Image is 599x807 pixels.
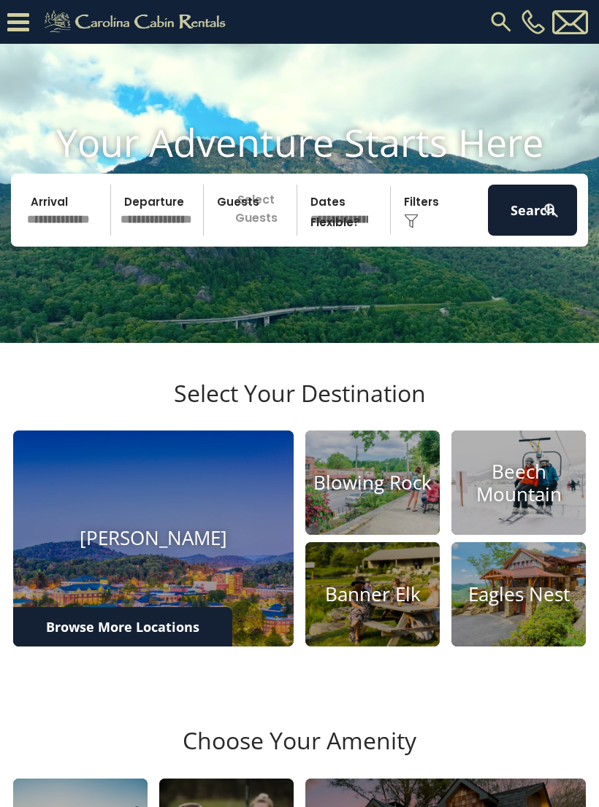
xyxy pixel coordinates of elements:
[305,471,440,494] h4: Blowing Rock
[37,7,238,36] img: Khaki-logo.png
[518,9,549,34] a: [PHONE_NUMBER]
[488,185,577,236] button: Search
[305,583,440,606] h4: Banner Elk
[11,727,588,778] h3: Choose Your Amenity
[451,542,586,646] a: Eagles Nest
[451,460,586,506] h4: Beech Mountain
[451,430,586,535] a: Beech Mountain
[451,583,586,606] h4: Eagles Nest
[11,379,588,430] h3: Select Your Destination
[305,430,440,535] a: Blowing Rock
[13,607,232,646] a: Browse More Locations
[13,528,294,550] h4: [PERSON_NAME]
[305,542,440,646] a: Banner Elk
[208,185,297,236] p: Select Guests
[11,120,588,165] h1: Your Adventure Starts Here
[404,214,419,228] img: filter--v1.png
[13,430,294,646] a: [PERSON_NAME]
[488,9,514,35] img: search-regular.svg
[542,201,560,220] img: search-regular-white.png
